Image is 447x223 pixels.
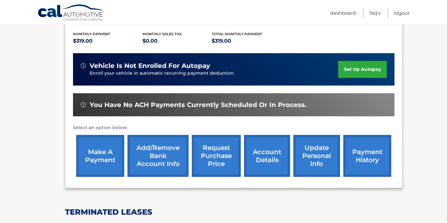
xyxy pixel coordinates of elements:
[73,32,110,36] span: Monthly Payment
[394,8,410,18] a: Logout
[338,61,387,78] a: set up autopay
[370,8,380,18] a: FAQ's
[90,70,338,77] p: Enroll your vehicle in automatic recurring payment deduction.
[65,207,402,217] h2: terminated leases
[212,37,281,45] p: $319.00
[142,37,212,45] p: $0.00
[73,124,394,132] p: Select an option below:
[81,63,86,68] img: alert-white.svg
[244,135,290,177] a: account details
[330,8,356,18] a: Dashboard
[293,135,340,177] a: update personal info
[90,62,210,70] span: vehicle is not enrolled for autopay
[127,135,189,177] a: Add/Remove bank account info
[142,32,182,36] span: Monthly sales Tax
[212,32,262,36] span: Total Monthly Payment
[81,102,86,107] img: alert-white.svg
[343,135,391,177] a: payment history
[37,4,105,23] a: Cal Automotive
[73,37,142,45] p: $319.00
[192,135,241,177] a: request purchase price
[76,135,124,177] a: make a payment
[90,101,306,109] span: You have no ACH payments currently scheduled or in process.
